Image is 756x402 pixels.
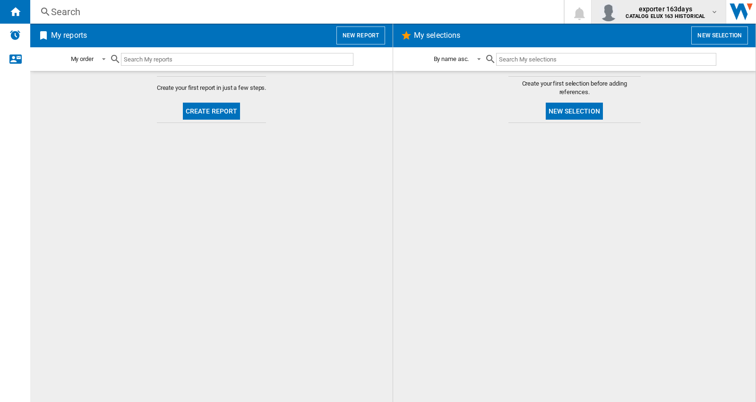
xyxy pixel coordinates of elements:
div: By name asc. [434,55,469,62]
img: alerts-logo.svg [9,29,21,41]
img: profile.jpg [599,2,618,21]
h2: My selections [412,26,462,44]
button: Create report [183,103,241,120]
div: Search [51,5,539,18]
span: Create your first report in just a few steps. [157,84,266,92]
span: Create your first selection before adding references. [508,79,641,96]
div: My order [71,55,94,62]
button: New selection [546,103,603,120]
input: Search My reports [121,53,353,66]
span: exporter 163days [626,4,705,14]
h2: My reports [49,26,89,44]
input: Search My selections [496,53,716,66]
button: New report [336,26,385,44]
button: New selection [691,26,748,44]
b: CATALOG ELUX 163 HISTORICAL [626,13,705,19]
